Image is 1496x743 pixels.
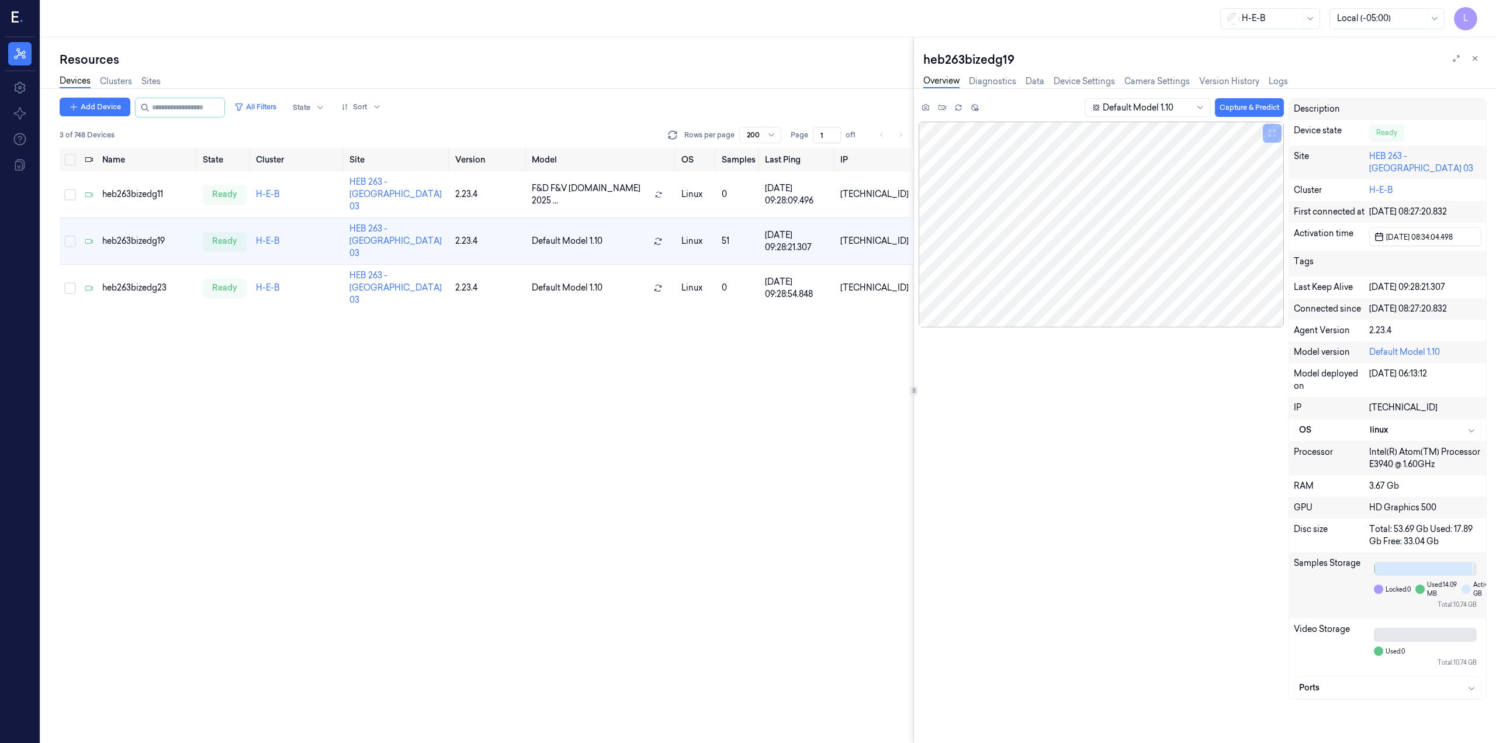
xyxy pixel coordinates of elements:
div: [TECHNICAL_ID] [840,235,909,247]
div: 2.23.4 [455,188,522,201]
a: Devices [60,75,91,88]
a: Device Settings [1054,75,1115,88]
div: IP [1294,402,1369,414]
div: RAM [1294,480,1369,492]
div: Description [1294,103,1369,115]
div: 51 [722,235,756,247]
nav: pagination [874,127,909,143]
span: Default Model 1.10 [532,235,602,247]
button: L [1454,7,1477,30]
button: [DATE] 08:34:04.498 [1369,227,1481,246]
div: heb263bizedg19 [923,51,1487,68]
div: Default Model 1.10 [1369,346,1481,358]
div: 3.67 Gb [1369,480,1481,492]
div: HD Graphics 500 [1369,502,1481,514]
th: Site [345,148,450,171]
th: Samples [717,148,760,171]
a: Camera Settings [1124,75,1190,88]
a: Logs [1269,75,1288,88]
span: of 1 [846,130,864,140]
span: Used: 0 [1386,647,1405,656]
div: Cluster [1294,184,1369,196]
div: Agent Version [1294,324,1369,337]
div: [TECHNICAL_ID] [840,188,909,201]
button: Select all [64,154,76,165]
div: Connected since [1294,303,1369,315]
span: 3 of 748 Devices [60,130,115,140]
p: Rows per page [684,130,735,140]
a: Clusters [100,75,132,88]
div: Last Keep Alive [1294,281,1369,293]
div: Processor [1294,446,1369,471]
div: 2.23.4 [455,235,522,247]
div: heb263bizedg11 [102,188,193,201]
div: Model version [1294,346,1369,358]
th: Cluster [251,148,345,171]
th: Model [527,148,677,171]
span: Locked: 0 [1386,585,1411,594]
a: HEB 263 - [GEOGRAPHIC_DATA] 03 [1369,151,1473,174]
p: linux [681,188,712,201]
div: Intel(R) Atom(TM) Processor E3940 @ 1.60GHz [1369,446,1481,471]
div: 0 [722,282,756,294]
div: Device state [1294,125,1369,141]
a: HEB 263 - [GEOGRAPHIC_DATA] 03 [349,177,442,212]
a: H-E-B [256,236,280,246]
button: Select row [64,189,76,201]
button: Add Device [60,98,130,116]
div: heb263bizedg19 [102,235,193,247]
div: 2.23.4 [1369,324,1481,337]
a: Data [1026,75,1044,88]
div: OS [1299,424,1370,436]
div: [DATE] 09:28:54.848 [765,276,832,300]
button: Select row [64,282,76,294]
div: 2.23.4 [455,282,522,294]
button: Ports [1294,677,1481,699]
div: GPU [1294,502,1369,514]
span: Used: 14.09 MB [1427,580,1457,598]
div: heb263bizedg23 [102,282,193,294]
div: [DATE] 09:28:09.496 [765,182,832,207]
span: Page [791,130,808,140]
th: Last Ping [760,148,836,171]
div: [DATE] 08:27:20.832 [1369,206,1481,218]
a: HEB 263 - [GEOGRAPHIC_DATA] 03 [349,223,442,258]
div: ready [203,185,247,204]
div: [DATE] 09:28:21.307 [1369,281,1481,293]
div: Total: 53.69 Gb Used: 17.89 Gb Free: 33.04 Gb [1369,523,1481,548]
div: ready [203,279,247,298]
div: Ports [1299,682,1476,694]
div: Ready [1369,125,1404,141]
button: OSlinux [1294,419,1481,441]
div: Site [1294,150,1369,175]
button: Select row [64,236,76,247]
a: Sites [141,75,161,88]
div: Disc size [1294,523,1369,548]
div: Total: 10.74 GB [1374,658,1477,667]
div: [TECHNICAL_ID] [840,282,909,294]
th: State [198,148,251,171]
a: Version History [1199,75,1259,88]
a: H-E-B [256,282,280,293]
div: [DATE] 06:13:12 [1369,368,1481,392]
th: Version [451,148,527,171]
div: Tags [1294,255,1369,272]
th: IP [836,148,913,171]
div: linux [1370,424,1476,436]
div: Video Storage [1294,623,1369,672]
div: 0 [722,188,756,201]
th: OS [677,148,717,171]
div: Model deployed on [1294,368,1369,392]
span: Default Model 1.10 [532,282,602,294]
span: F&D F&V [DOMAIN_NAME] 2025 ... [532,182,650,207]
button: All Filters [230,98,281,116]
div: First connected at [1294,206,1369,218]
div: [TECHNICAL_ID] [1369,402,1481,414]
button: Capture & Predict [1215,98,1284,117]
div: [DATE] 09:28:21.307 [765,229,832,254]
a: Overview [923,75,960,88]
a: H-E-B [1369,185,1393,195]
div: Total: 10.74 GB [1374,600,1477,609]
div: ready [203,232,247,251]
